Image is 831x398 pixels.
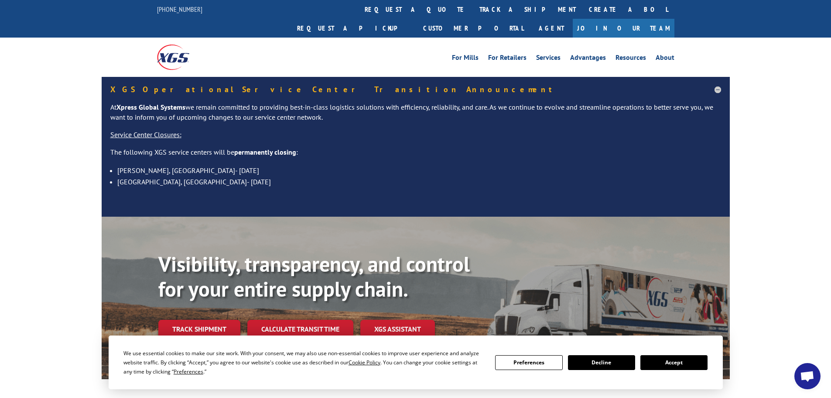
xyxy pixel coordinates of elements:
[291,19,417,38] a: Request a pickup
[616,54,646,64] a: Resources
[573,19,674,38] a: Join Our Team
[640,355,708,370] button: Accept
[488,54,527,64] a: For Retailers
[117,176,721,187] li: [GEOGRAPHIC_DATA], [GEOGRAPHIC_DATA]- [DATE]
[536,54,561,64] a: Services
[530,19,573,38] a: Agent
[110,147,721,165] p: The following XGS service centers will be :
[110,102,721,130] p: At we remain committed to providing best-in-class logistics solutions with efficiency, reliabilit...
[495,355,562,370] button: Preferences
[234,148,296,156] strong: permanently closing
[570,54,606,64] a: Advantages
[349,359,380,366] span: Cookie Policy
[110,130,181,139] u: Service Center Closures:
[174,368,203,375] span: Preferences
[158,250,470,303] b: Visibility, transparency, and control for your entire supply chain.
[123,349,485,376] div: We use essential cookies to make our site work. With your consent, we may also use non-essential ...
[794,363,821,389] a: Open chat
[417,19,530,38] a: Customer Portal
[360,320,435,339] a: XGS ASSISTANT
[157,5,202,14] a: [PHONE_NUMBER]
[117,165,721,176] li: [PERSON_NAME], [GEOGRAPHIC_DATA]- [DATE]
[110,86,721,93] h5: XGS Operational Service Center Transition Announcement
[247,320,353,339] a: Calculate transit time
[158,320,240,338] a: Track shipment
[568,355,635,370] button: Decline
[109,336,723,389] div: Cookie Consent Prompt
[452,54,479,64] a: For Mills
[656,54,674,64] a: About
[116,103,185,111] strong: Xpress Global Systems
